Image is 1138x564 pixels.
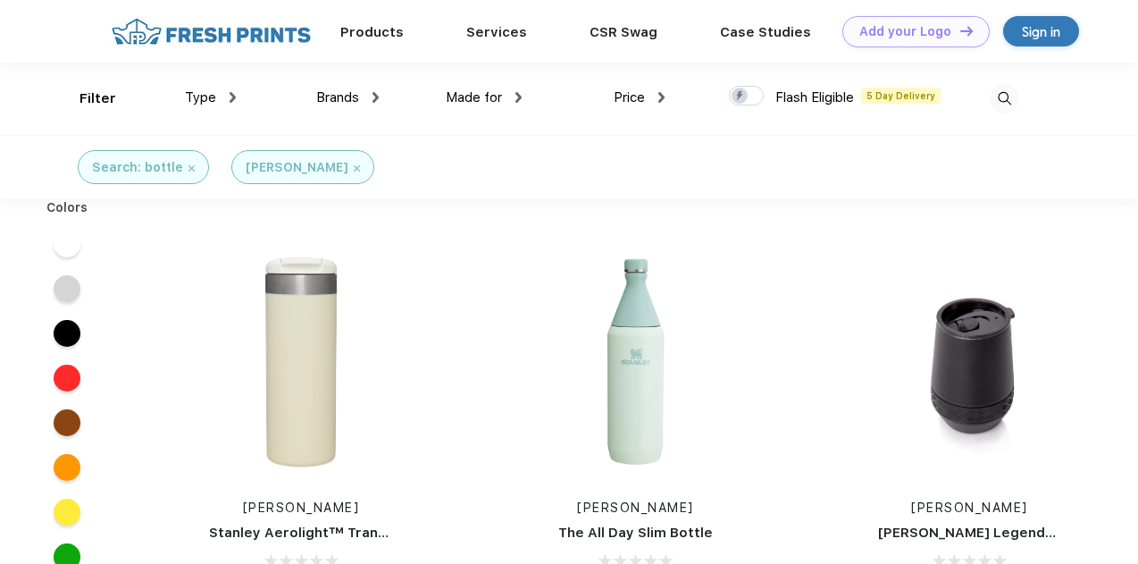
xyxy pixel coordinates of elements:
[990,84,1019,114] img: desktop_search.svg
[209,525,481,541] a: Stanley Aerolight™ Transit Bottle 16 oz
[33,198,102,217] div: Colors
[1022,21,1060,42] div: Sign in
[185,89,216,105] span: Type
[861,88,941,104] span: 5 Day Delivery
[775,89,854,105] span: Flash Eligible
[960,26,973,36] img: DT
[79,88,116,109] div: Filter
[92,158,183,177] div: Search: bottle
[188,165,195,172] img: filter_cancel.svg
[230,92,236,103] img: dropdown.png
[466,24,527,40] a: Services
[372,92,379,103] img: dropdown.png
[516,243,754,481] img: func=resize&h=266
[106,16,316,47] img: fo%20logo%202.webp
[614,89,645,105] span: Price
[316,89,359,105] span: Brands
[340,24,404,40] a: Products
[246,158,348,177] div: [PERSON_NAME]
[515,92,522,103] img: dropdown.png
[577,501,694,515] a: [PERSON_NAME]
[446,89,502,105] span: Made for
[243,501,360,515] a: [PERSON_NAME]
[590,24,657,40] a: CSR Swag
[354,165,360,172] img: filter_cancel.svg
[658,92,665,103] img: dropdown.png
[911,501,1028,515] a: [PERSON_NAME]
[1003,16,1079,46] a: Sign in
[182,243,420,481] img: func=resize&h=266
[859,24,951,39] div: Add your Logo
[558,525,713,541] a: The All Day Slim Bottle
[851,243,1089,481] img: func=resize&h=266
